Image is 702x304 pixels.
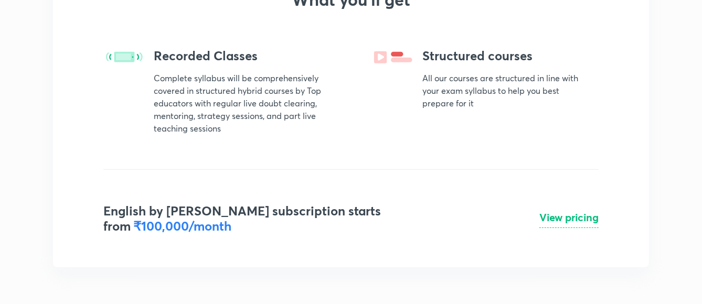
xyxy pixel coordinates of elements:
img: Recorded Classes [103,48,145,66]
a: View pricing [539,210,599,228]
img: Structured courses [372,48,414,66]
h3: Recorded Classes [154,48,322,63]
h5: Complete syllabus will be comprehensively covered in structured hybrid courses by Top educators w... [154,72,322,135]
span: ₹100,000 /month [131,218,231,234]
h3: English by [PERSON_NAME] subscription starts from [103,203,418,234]
h4: View pricing [539,210,599,225]
h3: Structured courses [422,48,590,63]
h5: All our courses are structured in line with your exam syllabus to help you best prepare for it [422,72,590,110]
